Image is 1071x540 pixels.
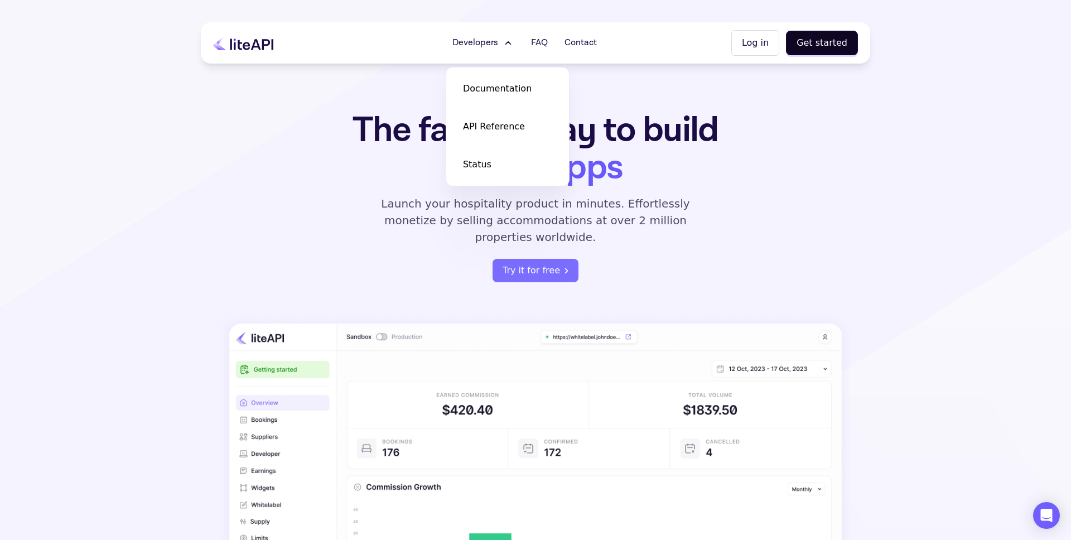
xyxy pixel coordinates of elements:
[565,36,597,50] span: Contact
[731,30,779,56] button: Log in
[446,32,521,54] button: Developers
[493,259,578,282] button: Try it for free
[368,195,703,245] p: Launch your hospitality product in minutes. Effortlessly monetize by selling accommodations at ov...
[317,112,754,186] h1: The fastest way to build
[463,158,491,171] span: Status
[786,31,858,55] button: Get started
[1033,502,1060,529] div: Open Intercom Messenger
[524,32,554,54] a: FAQ
[463,82,532,95] span: Documentation
[493,259,578,282] a: register
[558,32,604,54] a: Contact
[452,111,563,142] a: API Reference
[452,36,498,50] span: Developers
[452,73,563,104] a: Documentation
[463,120,525,133] span: API Reference
[452,149,563,180] a: Status
[531,36,548,50] span: FAQ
